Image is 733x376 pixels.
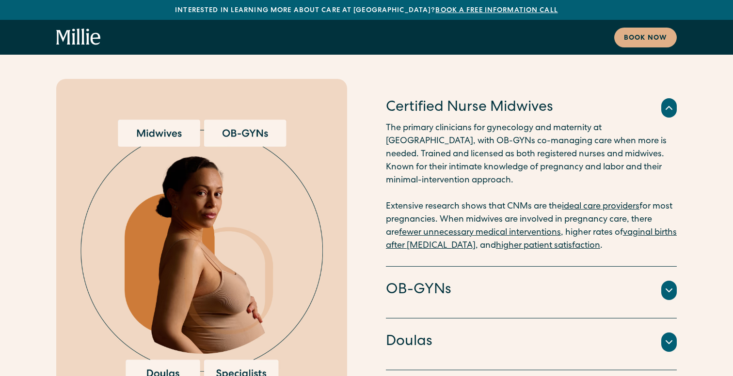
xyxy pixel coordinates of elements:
a: ideal care providers [562,202,639,211]
a: home [56,29,101,46]
a: fewer unnecessary medical interventions [399,228,561,237]
h4: OB-GYNs [386,280,451,301]
p: The primary clinicians for gynecology and maternity at [GEOGRAPHIC_DATA], with OB-GYNs co-managin... [386,122,677,253]
a: Book now [614,28,677,47]
div: Book now [624,33,667,44]
h4: Doulas [386,332,432,352]
a: higher patient satisfaction [496,241,600,250]
h4: Certified Nurse Midwives [386,98,553,118]
a: Book a free information call [435,7,558,14]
